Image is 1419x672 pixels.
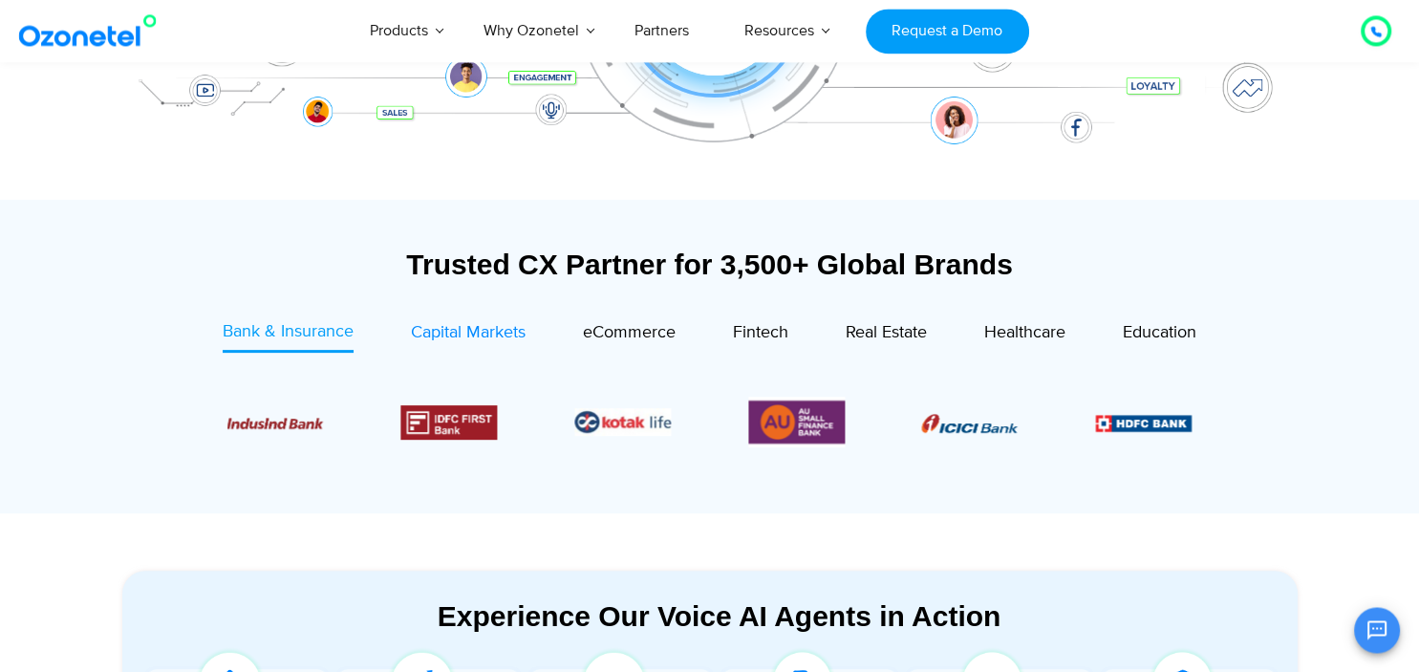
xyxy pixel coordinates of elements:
a: Real Estate [846,319,927,352]
div: Experience Our Voice AI Agents in Action [141,599,1298,633]
a: Bank & Insurance [223,319,354,353]
div: 2 / 6 [1096,411,1193,434]
img: Picture8.png [922,414,1019,433]
div: Image Carousel [227,397,1193,447]
span: Capital Markets [411,322,526,343]
span: Healthcare [984,322,1065,343]
img: Picture26.jpg [574,408,671,436]
a: Healthcare [984,319,1065,352]
img: Picture12.png [400,405,497,440]
div: 3 / 6 [226,411,323,434]
button: Open chat [1354,607,1400,653]
a: eCommerce [583,319,676,352]
div: 5 / 6 [574,408,671,436]
span: Fintech [733,322,788,343]
span: eCommerce [583,322,676,343]
img: Picture9.png [1096,415,1193,431]
div: 1 / 6 [922,411,1019,434]
span: Bank & Insurance [223,321,354,342]
a: Capital Markets [411,319,526,352]
div: Trusted CX Partner for 3,500+ Global Brands [122,248,1298,281]
img: Picture10.png [226,418,323,429]
a: Fintech [733,319,788,352]
div: 6 / 6 [748,397,845,447]
a: Request a Demo [866,9,1029,54]
a: Education [1123,319,1196,352]
img: Picture13.png [748,397,845,447]
div: 4 / 6 [400,405,497,440]
span: Real Estate [846,322,927,343]
span: Education [1123,322,1196,343]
